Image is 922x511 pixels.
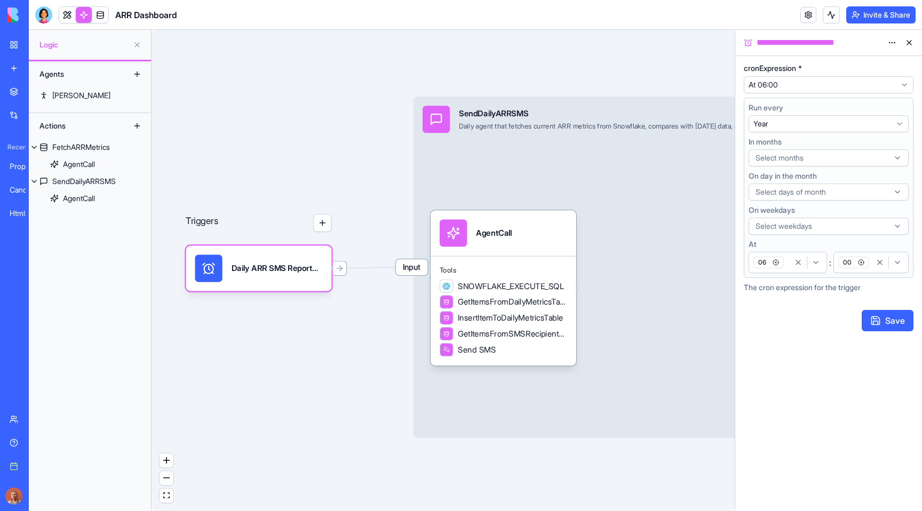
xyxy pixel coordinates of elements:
[749,102,909,113] label: Run every
[52,90,110,101] div: [PERSON_NAME]
[749,115,909,132] button: Select frequency
[160,471,173,485] button: zoom out
[829,256,831,269] span: :
[749,218,909,235] button: Select weekdays
[396,259,428,275] span: Input
[34,66,120,83] div: Agents
[29,139,151,156] a: FetchARRMetrics
[749,252,827,273] button: 06
[749,137,909,147] label: In months
[10,208,39,219] div: Html2Pdf
[52,176,116,187] div: SendDailyARRSMS
[431,210,576,365] div: AgentCallToolsSNOWFLAKE_EXECUTE_SQLGetItemsFromDailyMetricsTableInsertItemToDailyMetricsTableGetI...
[458,296,567,307] span: GetItemsFromDailyMetricsTable
[3,156,46,177] a: Proposal Generator
[334,267,411,268] g: Edge from 689c29fe9a896f2b95d151e3 to 689c29f9aed98ee910ed172a
[232,262,323,274] div: Daily ARR SMS ReportTrigger
[186,178,331,291] div: Triggers
[160,489,173,503] button: fit view
[115,9,177,21] h1: ARR Dashboard
[63,159,95,170] div: AgentCall
[458,312,563,323] span: InsertItemToDailyMetricsTable
[440,266,567,275] span: Tools
[862,310,913,331] button: Save
[39,39,129,50] span: Logic
[3,203,46,224] a: Html2Pdf
[34,117,120,134] div: Actions
[186,214,218,232] p: Triggers
[10,185,39,195] div: Candidate Draft Creator
[846,6,916,23] button: Invite & Share
[414,97,873,438] div: InputSendDailyARRSMSDaily agent that fetches current ARR metrics from Snowflake, compares with [D...
[52,142,110,153] div: FetchARRMetrics
[29,87,151,104] a: [PERSON_NAME]
[749,149,909,166] button: Select months
[756,153,804,163] span: Select months
[458,328,567,339] span: GetItemsFromSMSRecipientsTable
[833,252,909,273] button: 00
[749,205,909,215] label: On weekdays
[476,227,512,238] div: AgentCall
[29,156,151,173] a: AgentCall
[10,161,39,172] div: Proposal Generator
[3,179,46,201] a: Candidate Draft Creator
[458,281,564,292] span: SNOWFLAKE_EXECUTE_SQL
[749,183,909,201] button: Select days of month
[744,65,796,72] span: cronExpression
[753,257,784,268] span: 06
[3,143,26,151] span: Recent
[160,453,173,468] button: zoom in
[63,193,95,204] div: AgentCall
[756,187,826,197] span: Select days of month
[29,173,151,190] a: SendDailyARRSMS
[29,190,151,207] a: AgentCall
[744,282,913,293] div: The cron expression for the trigger
[459,108,800,119] div: SendDailyARRSMS
[7,7,74,22] img: logo
[458,344,496,355] span: Send SMS
[744,76,913,93] button: Select preset schedule
[749,239,909,250] label: At
[756,221,812,231] span: Select weekdays
[459,122,800,131] div: Daily agent that fetches current ARR metrics from Snowflake, compares with [DATE] data, stores [D...
[5,488,22,505] img: Marina_gj5dtt.jpg
[186,245,331,291] div: Daily ARR SMS ReportTrigger
[838,257,869,268] span: 00
[749,171,909,181] label: On day in the month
